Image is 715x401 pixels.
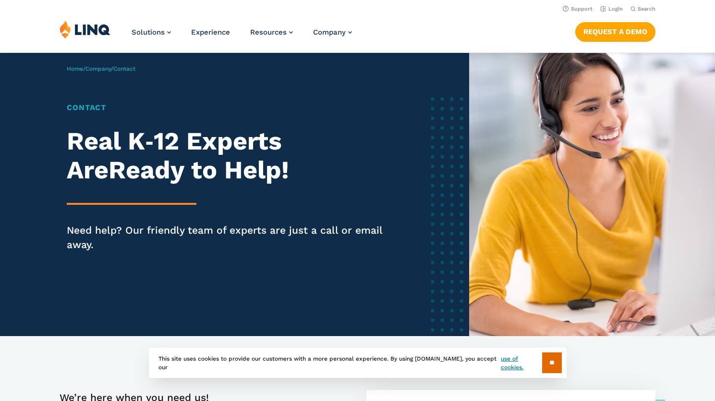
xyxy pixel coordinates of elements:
[67,223,384,252] p: Need help? Our friendly team of experts are just a call or email away.
[67,65,83,72] a: Home
[113,65,135,72] span: Contact
[250,28,293,37] a: Resources
[313,28,346,37] span: Company
[132,28,165,37] span: Solutions
[250,28,287,37] span: Resources
[191,28,230,37] a: Experience
[67,127,384,185] h2: Real K‑12 Experts Are
[630,5,655,13] button: Open Search Bar
[109,155,289,185] strong: Ready to Help!
[575,22,655,41] a: Request a Demo
[60,20,110,38] img: LINQ | K‑12 Software
[313,28,352,37] a: Company
[469,53,715,336] img: Female software representative
[132,20,352,52] nav: Primary Navigation
[149,348,567,378] div: This site uses cookies to provide our customers with a more personal experience. By using [DOMAIN...
[575,20,655,41] nav: Button Navigation
[638,6,655,12] span: Search
[85,65,111,72] a: Company
[563,6,593,12] a: Support
[600,6,623,12] a: Login
[132,28,171,37] a: Solutions
[501,354,542,372] a: use of cookies.
[67,65,135,72] span: / /
[67,102,384,113] h1: Contact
